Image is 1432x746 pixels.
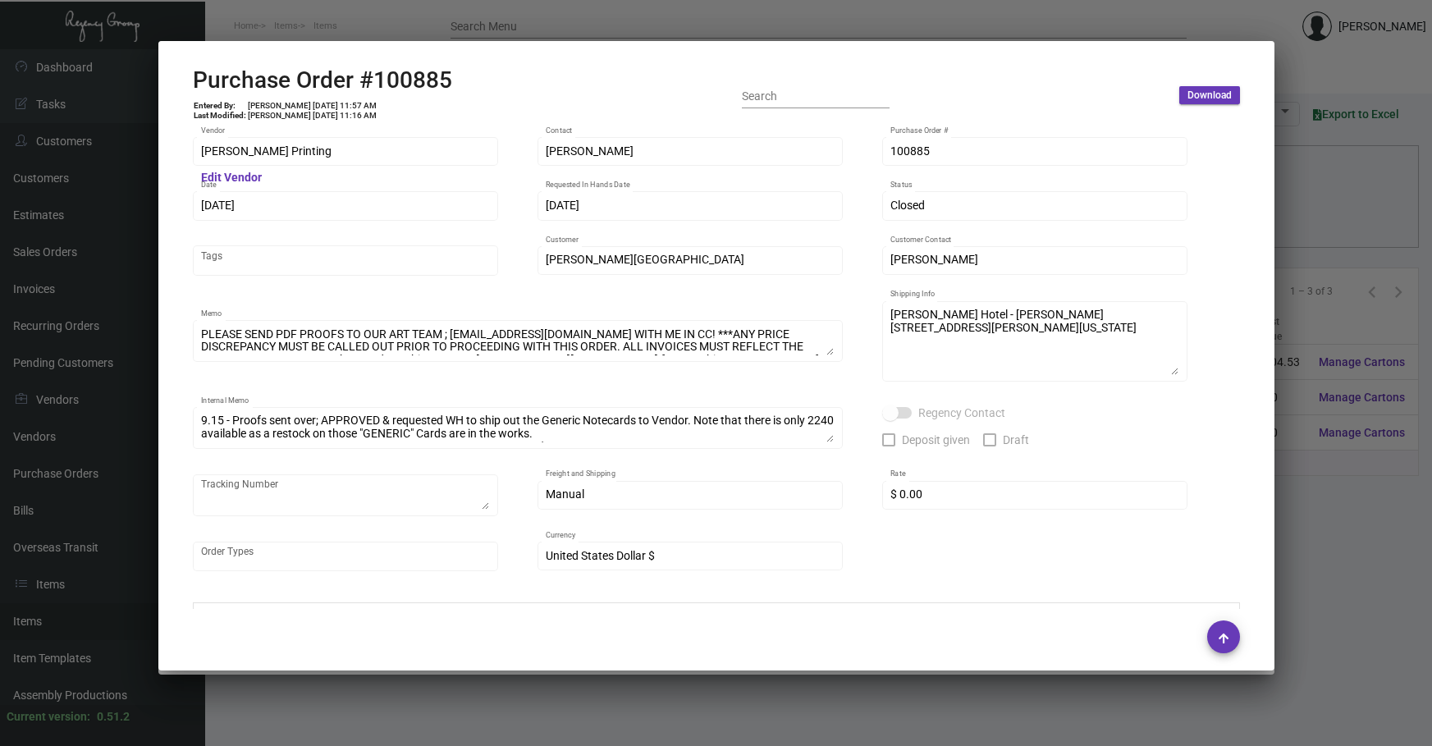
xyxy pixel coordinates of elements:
[1003,430,1029,450] span: Draft
[941,603,1239,632] th: Value
[97,708,130,725] div: 0.51.2
[1187,89,1232,103] span: Download
[918,403,1005,423] span: Regency Contact
[546,487,584,501] span: Manual
[1179,86,1240,104] button: Download
[193,111,247,121] td: Last Modified:
[902,430,970,450] span: Deposit given
[247,111,377,121] td: [PERSON_NAME] [DATE] 11:16 AM
[890,199,925,212] span: Closed
[201,172,262,185] mat-hint: Edit Vendor
[193,101,247,111] td: Entered By:
[193,66,452,94] h2: Purchase Order #100885
[193,603,638,632] th: Field Name
[247,101,377,111] td: [PERSON_NAME] [DATE] 11:57 AM
[7,708,90,725] div: Current version:
[638,603,941,632] th: Data Type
